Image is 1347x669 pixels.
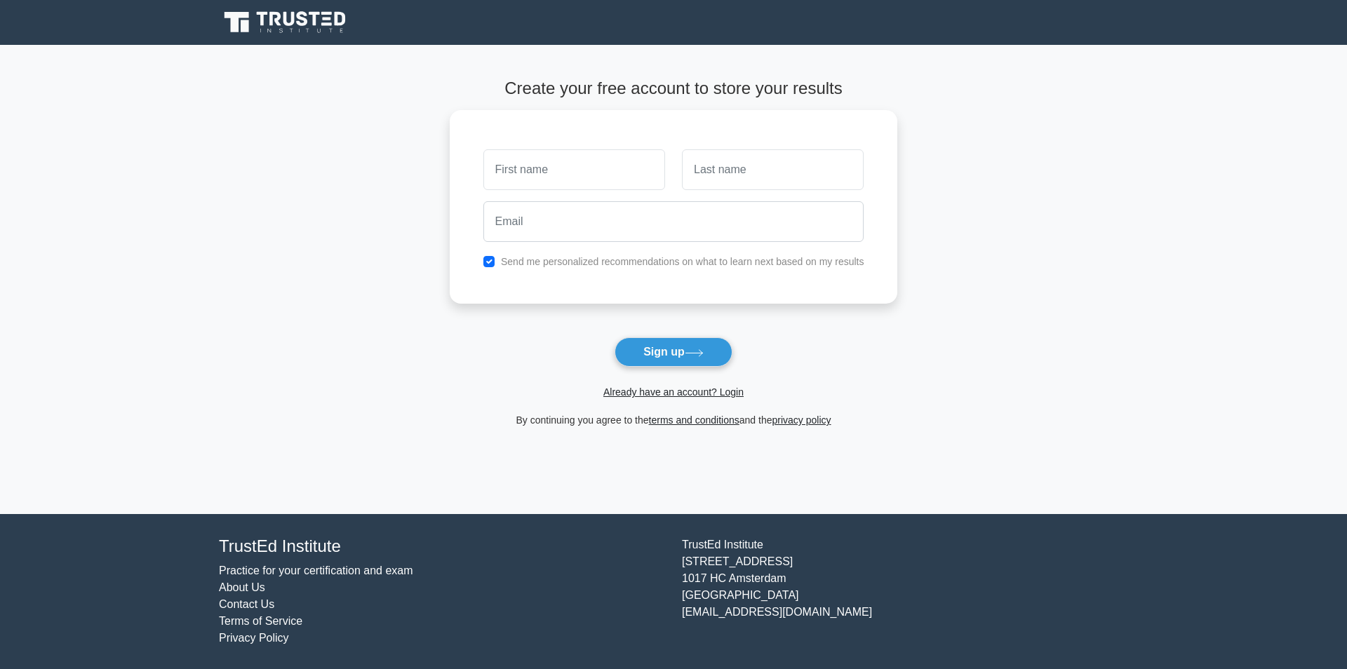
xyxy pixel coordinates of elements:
div: TrustEd Institute [STREET_ADDRESS] 1017 HC Amsterdam [GEOGRAPHIC_DATA] [EMAIL_ADDRESS][DOMAIN_NAME] [673,536,1137,647]
input: First name [483,149,665,190]
a: Practice for your certification and exam [219,565,413,576]
a: Already have an account? Login [603,386,744,398]
a: Terms of Service [219,615,302,627]
h4: Create your free account to store your results [450,79,898,99]
a: Contact Us [219,598,274,610]
div: By continuing you agree to the and the [441,412,906,428]
button: Sign up [615,337,732,367]
a: privacy policy [772,414,831,426]
a: terms and conditions [649,414,739,426]
a: Privacy Policy [219,632,289,644]
h4: TrustEd Institute [219,536,665,557]
a: About Us [219,581,265,593]
input: Last name [682,149,864,190]
label: Send me personalized recommendations on what to learn next based on my results [501,256,864,267]
input: Email [483,201,864,242]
